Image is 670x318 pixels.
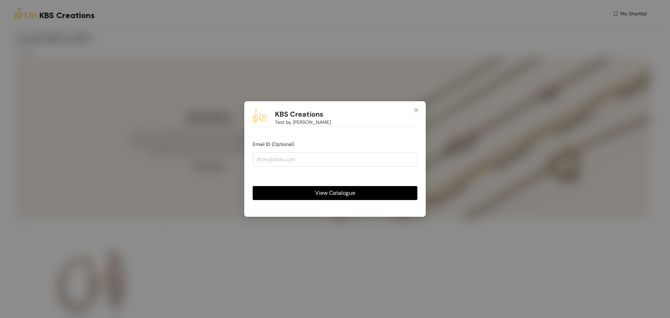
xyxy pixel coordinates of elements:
[275,118,331,126] span: Test by [PERSON_NAME]
[407,101,426,120] button: Close
[253,110,267,124] img: Buyer Portal
[414,108,419,113] span: close
[315,188,355,197] span: View Catalogue
[253,141,294,147] span: Email ID (Optional)
[253,186,417,200] button: View Catalogue
[275,110,323,119] h1: KBS Creations
[253,153,417,167] input: jhon@doe.com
